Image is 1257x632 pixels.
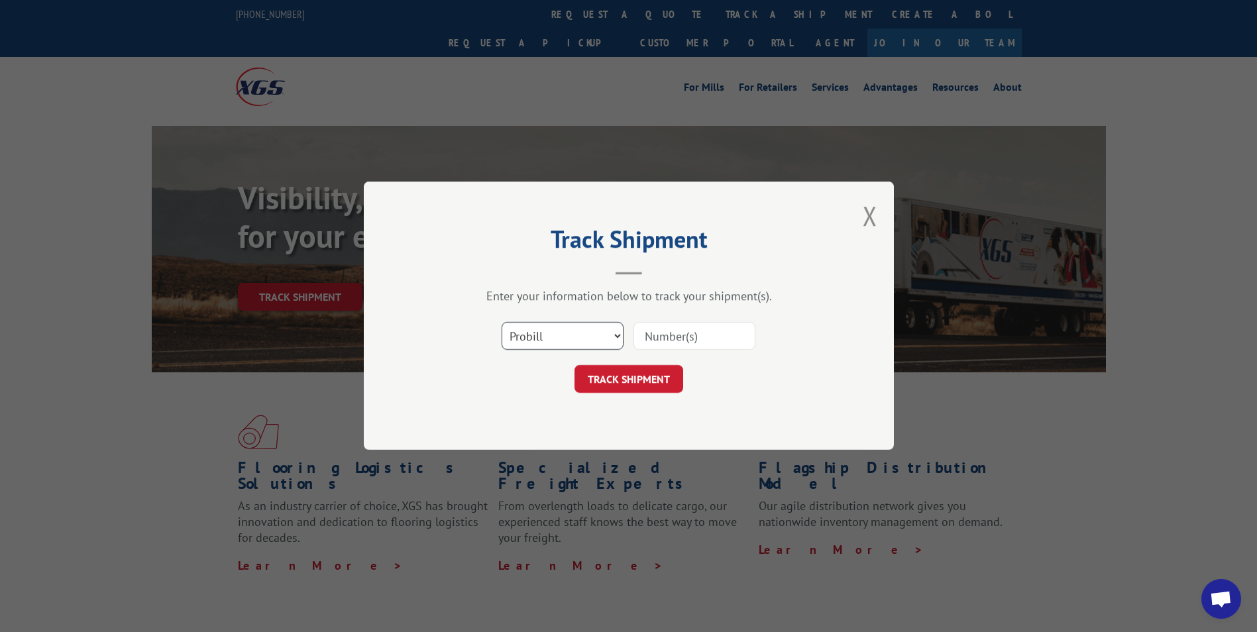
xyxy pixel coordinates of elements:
h2: Track Shipment [430,230,828,255]
div: Open chat [1201,579,1241,619]
input: Number(s) [633,323,755,350]
div: Enter your information below to track your shipment(s). [430,289,828,304]
button: TRACK SHIPMENT [574,366,683,394]
button: Close modal [863,198,877,233]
